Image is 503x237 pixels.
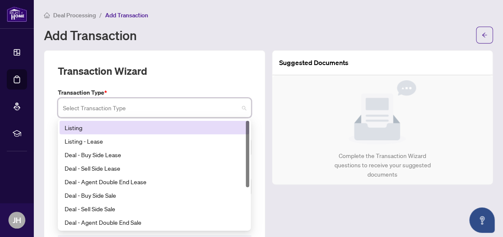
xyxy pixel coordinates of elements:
[65,150,244,159] div: Deal - Buy Side Lease
[65,218,244,227] div: Deal - Agent Double End Sale
[105,11,148,19] span: Add Transaction
[65,204,244,213] div: Deal - Sell Side Sale
[53,11,96,19] span: Deal Processing
[279,57,348,68] article: Suggested Documents
[7,6,27,22] img: logo
[60,175,249,188] div: Deal - Agent Double End Lease
[65,123,244,132] div: Listing
[13,214,21,226] span: JH
[60,202,249,215] div: Deal - Sell Side Sale
[481,32,487,38] span: arrow-left
[44,28,137,42] h1: Add Transaction
[325,151,440,179] div: Complete the Transaction Wizard questions to receive your suggested documents
[44,12,50,18] span: home
[60,148,249,161] div: Deal - Buy Side Lease
[60,188,249,202] div: Deal - Buy Side Sale
[348,80,416,144] img: Null State Icon
[99,10,102,20] li: /
[60,121,249,134] div: Listing
[60,161,249,175] div: Deal - Sell Side Lease
[58,64,147,78] h2: Transaction Wizard
[65,191,244,200] div: Deal - Buy Side Sale
[60,215,249,229] div: Deal - Agent Double End Sale
[65,136,244,146] div: Listing - Lease
[60,134,249,148] div: Listing - Lease
[58,88,251,97] label: Transaction Type
[65,177,244,186] div: Deal - Agent Double End Lease
[65,163,244,173] div: Deal - Sell Side Lease
[469,207,495,233] button: Open asap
